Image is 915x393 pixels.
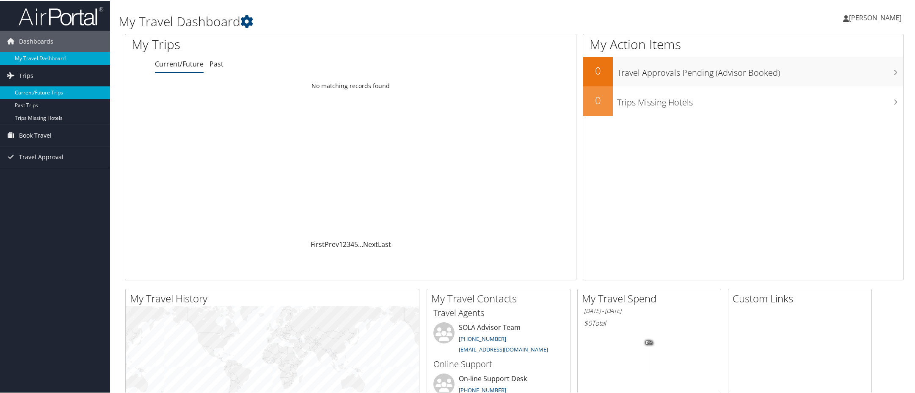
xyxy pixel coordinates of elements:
[459,345,548,352] a: [EMAIL_ADDRESS][DOMAIN_NAME]
[19,64,33,86] span: Trips
[431,291,570,305] h2: My Travel Contacts
[433,306,564,318] h3: Travel Agents
[617,91,903,108] h3: Trips Missing Hotels
[429,321,568,356] li: SOLA Advisor Team
[459,385,506,393] a: [PHONE_NUMBER]
[19,146,63,167] span: Travel Approval
[583,56,903,86] a: 0Travel Approvals Pending (Advisor Booked)
[849,12,901,22] span: [PERSON_NAME]
[132,35,382,53] h1: My Trips
[119,12,646,30] h1: My Travel Dashboard
[584,318,714,327] h6: Total
[459,334,506,342] a: [PHONE_NUMBER]
[433,357,564,369] h3: Online Support
[358,239,363,248] span: …
[363,239,378,248] a: Next
[354,239,358,248] a: 5
[843,4,910,30] a: [PERSON_NAME]
[19,124,52,145] span: Book Travel
[583,35,903,53] h1: My Action Items
[617,62,903,78] h3: Travel Approvals Pending (Advisor Booked)
[343,239,347,248] a: 2
[583,92,613,107] h2: 0
[350,239,354,248] a: 4
[646,340,653,345] tspan: 0%
[582,291,721,305] h2: My Travel Spend
[125,77,576,93] td: No matching records found
[583,86,903,115] a: 0Trips Missing Hotels
[325,239,339,248] a: Prev
[584,306,714,314] h6: [DATE] - [DATE]
[130,291,419,305] h2: My Travel History
[209,58,223,68] a: Past
[378,239,391,248] a: Last
[19,6,103,25] img: airportal-logo.png
[311,239,325,248] a: First
[583,63,613,77] h2: 0
[19,30,53,51] span: Dashboards
[347,239,350,248] a: 3
[733,291,871,305] h2: Custom Links
[155,58,204,68] a: Current/Future
[584,318,592,327] span: $0
[339,239,343,248] a: 1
